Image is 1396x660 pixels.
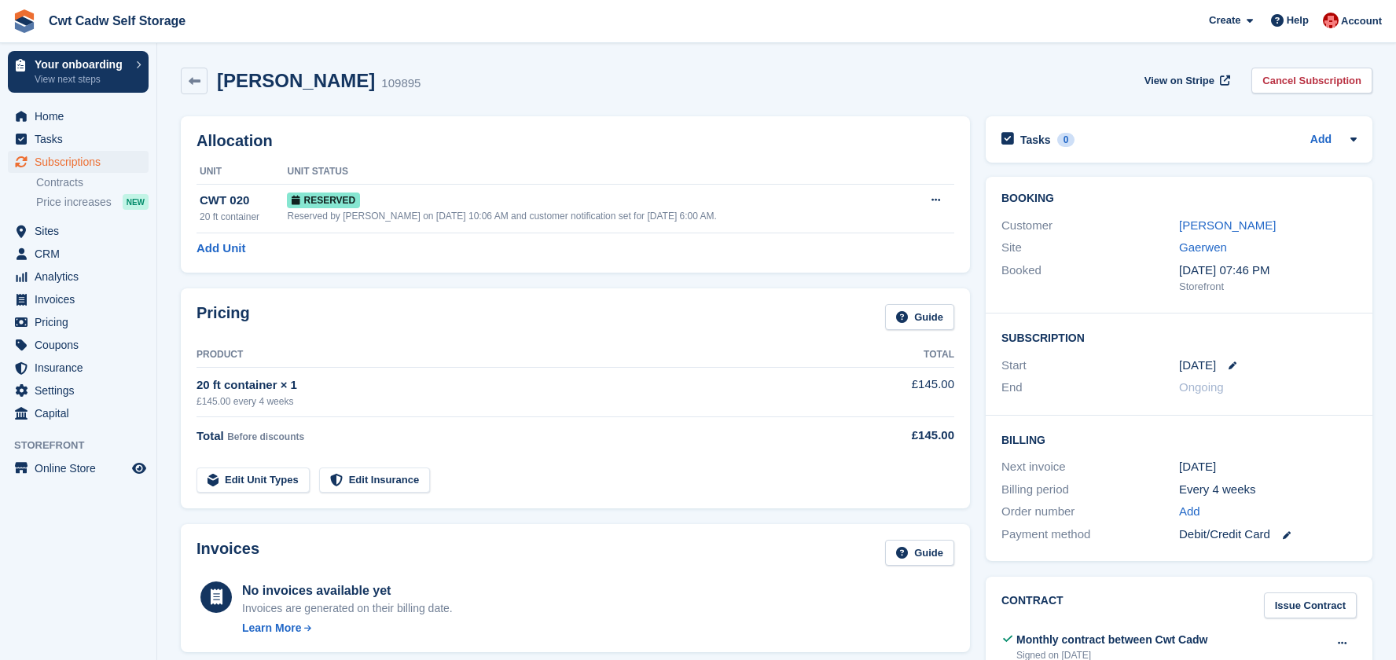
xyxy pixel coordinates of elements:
div: Storefront [1179,279,1357,295]
h2: Booking [1001,192,1357,205]
span: Insurance [35,357,129,379]
a: Cwt Cadw Self Storage [42,8,192,34]
p: View next steps [35,72,128,86]
h2: Billing [1001,431,1357,447]
div: £145.00 [837,427,954,445]
a: Add [1179,503,1200,521]
div: Order number [1001,503,1179,521]
a: Edit Unit Types [197,467,310,493]
span: View on Stripe [1144,73,1214,89]
a: menu [8,288,149,310]
span: Invoices [35,288,129,310]
a: Your onboarding View next steps [8,51,149,93]
th: Unit [197,159,287,185]
span: Ongoing [1179,380,1224,394]
span: Help [1287,13,1309,28]
h2: Tasks [1020,133,1051,147]
a: Preview store [130,459,149,478]
a: menu [8,243,149,265]
div: 20 ft container × 1 [197,376,837,394]
img: stora-icon-8386f47178a22dfd0bd8f6a31ec36ba5ce8667c1dd55bd0f319d3a0aa187defe.svg [13,9,36,33]
a: menu [8,266,149,288]
a: menu [8,379,149,401]
th: Total [837,343,954,368]
img: Rhian Davies [1323,13,1339,28]
div: [DATE] 07:46 PM [1179,262,1357,280]
a: [PERSON_NAME] [1179,218,1276,232]
th: Unit Status [287,159,906,185]
span: Analytics [35,266,129,288]
span: Sites [35,220,129,242]
span: Account [1341,13,1382,29]
div: 109895 [381,75,421,93]
a: Learn More [242,620,453,636]
div: Invoices are generated on their billing date. [242,600,453,617]
div: 20 ft container [200,210,287,224]
span: Pricing [35,311,129,333]
a: menu [8,151,149,173]
a: Gaerwen [1179,240,1227,254]
div: No invoices available yet [242,581,453,600]
h2: Contract [1001,592,1064,618]
a: Add [1310,131,1332,149]
a: menu [8,311,149,333]
h2: Invoices [197,540,259,566]
div: [DATE] [1179,458,1357,476]
div: Reserved by [PERSON_NAME] on [DATE] 10:06 AM and customer notification set for [DATE] 6:00 AM. [287,209,906,223]
td: £145.00 [837,367,954,416]
span: Subscriptions [35,151,129,173]
div: Booked [1001,262,1179,295]
div: £145.00 every 4 weeks [197,394,837,409]
div: Learn More [242,620,301,636]
h2: Subscription [1001,329,1357,345]
div: Monthly contract between Cwt Cadw [1016,632,1207,648]
div: CWT 020 [200,192,287,210]
a: menu [8,457,149,479]
span: Before discounts [227,431,304,442]
div: End [1001,379,1179,397]
a: menu [8,334,149,356]
span: Reserved [287,192,360,208]
span: Total [197,429,224,442]
a: Issue Contract [1264,592,1357,618]
span: Tasks [35,128,129,150]
span: Home [35,105,129,127]
span: CRM [35,243,129,265]
a: Guide [885,540,954,566]
div: Debit/Credit Card [1179,526,1357,544]
span: Storefront [14,438,156,453]
span: Online Store [35,457,129,479]
div: Next invoice [1001,458,1179,476]
span: Coupons [35,334,129,356]
p: Your onboarding [35,59,128,70]
a: menu [8,402,149,424]
th: Product [197,343,837,368]
a: menu [8,128,149,150]
a: Guide [885,304,954,330]
a: Add Unit [197,240,245,258]
div: 0 [1057,133,1075,147]
div: Billing period [1001,481,1179,499]
a: menu [8,357,149,379]
a: Contracts [36,175,149,190]
h2: Allocation [197,132,954,150]
span: Settings [35,379,129,401]
span: Create [1209,13,1240,28]
div: Payment method [1001,526,1179,544]
div: Customer [1001,217,1179,235]
span: Price increases [36,195,112,210]
h2: [PERSON_NAME] [217,70,375,91]
div: NEW [123,194,149,210]
a: menu [8,220,149,242]
a: Edit Insurance [319,467,431,493]
a: menu [8,105,149,127]
a: View on Stripe [1138,68,1233,93]
a: Price increases NEW [36,193,149,211]
div: Site [1001,239,1179,257]
div: Start [1001,357,1179,375]
a: Cancel Subscription [1251,68,1372,93]
time: 2025-09-30 00:00:00 UTC [1179,357,1216,375]
div: Every 4 weeks [1179,481,1357,499]
span: Capital [35,402,129,424]
h2: Pricing [197,304,250,330]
